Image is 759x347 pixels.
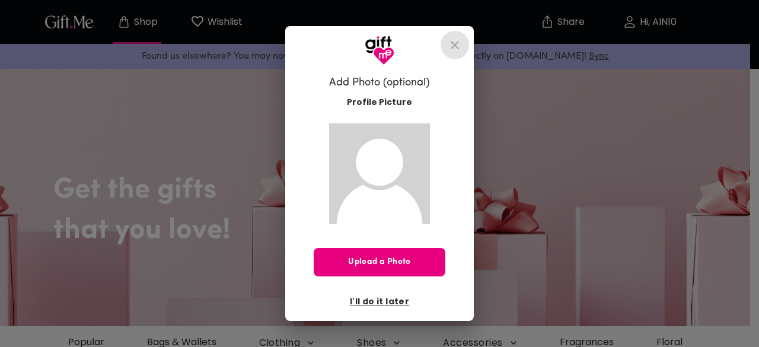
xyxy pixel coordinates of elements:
img: Gift.me default profile picture [329,123,430,224]
button: I'll do it later [345,291,414,311]
button: close [441,31,469,59]
span: I'll do it later [350,295,409,308]
img: GiftMe Logo [365,36,394,65]
h6: Add Photo (optional) [329,76,430,90]
button: Upload a Photo [314,248,445,276]
span: Profile Picture [347,96,412,109]
span: Upload a Photo [314,256,445,269]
